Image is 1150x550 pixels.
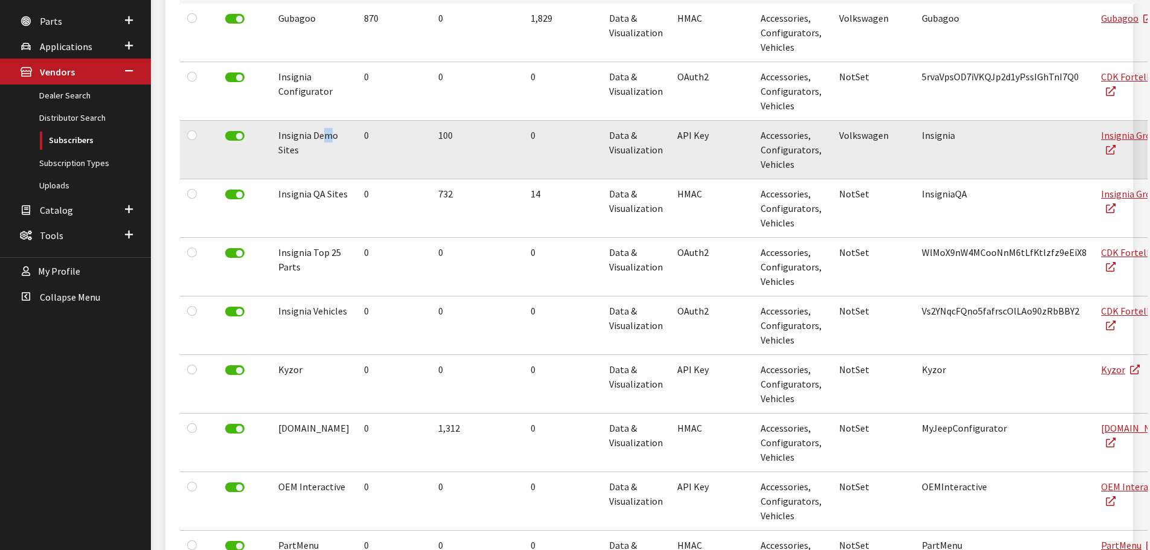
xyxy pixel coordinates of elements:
span: Collapse Menu [40,291,100,303]
td: Gubagoo [271,4,357,62]
td: 0 [357,121,431,179]
td: OEMInteractive [915,472,1094,531]
td: Insignia Vehicles [271,296,357,355]
td: 0 [523,121,602,179]
td: API Key [670,355,753,414]
label: Deactivate Subscriber [225,307,244,316]
label: Deactivate Subscriber [225,424,244,433]
td: Vs2YNqcFQno5fafrscOlLAo90zRbBBY2 [915,296,1094,355]
td: 0 [523,472,602,531]
td: Accessories, Configurators, Vehicles [753,355,832,414]
td: InsigniaQA [915,179,1094,238]
td: NotSet [832,179,915,238]
td: Accessories, Configurators, Vehicles [753,414,832,472]
td: Data & Visualization [602,62,670,121]
td: Accessories, Configurators, Vehicles [753,238,832,296]
td: Kyzor [271,355,357,414]
span: Tools [40,229,63,241]
td: HMAC [670,179,753,238]
td: Data & Visualization [602,296,670,355]
td: Data & Visualization [602,4,670,62]
td: HMAC [670,414,753,472]
td: Data & Visualization [602,121,670,179]
td: 1,312 [431,414,523,472]
td: OAuth2 [670,296,753,355]
label: Deactivate Subscriber [225,14,244,24]
td: NotSet [832,355,915,414]
td: 0 [357,238,431,296]
td: 0 [357,472,431,531]
label: Deactivate Subscriber [225,131,244,141]
td: Accessories, Configurators, Vehicles [753,62,832,121]
td: Volkswagen [832,121,915,179]
td: Insignia QA Sites [271,179,357,238]
td: Accessories, Configurators, Vehicles [753,121,832,179]
td: 0 [523,238,602,296]
label: Deactivate Subscriber [225,482,244,492]
td: 732 [431,179,523,238]
label: Deactivate Subscriber [225,190,244,199]
td: Accessories, Configurators, Vehicles [753,4,832,62]
td: API Key [670,121,753,179]
td: 0 [523,414,602,472]
td: [DOMAIN_NAME] [271,414,357,472]
td: API Key [670,472,753,531]
td: Gubagoo [915,4,1094,62]
td: NotSet [832,414,915,472]
td: Accessories, Configurators, Vehicles [753,296,832,355]
td: Insignia Demo Sites [271,121,357,179]
td: 0 [431,4,523,62]
span: Applications [40,40,92,53]
td: 0 [357,355,431,414]
td: Kyzor [915,355,1094,414]
td: 0 [431,238,523,296]
label: Deactivate Subscriber [225,248,244,258]
td: 0 [357,179,431,238]
td: Data & Visualization [602,355,670,414]
span: My Profile [38,266,80,278]
td: NotSet [832,296,915,355]
td: 0 [357,62,431,121]
td: OAuth2 [670,62,753,121]
td: Insignia [915,121,1094,179]
td: 0 [431,355,523,414]
td: Accessories, Configurators, Vehicles [753,472,832,531]
td: Volkswagen [832,4,915,62]
td: Insignia Configurator [271,62,357,121]
td: Data & Visualization [602,472,670,531]
td: 5rvaVpsOD7iVKQJp2d1yPssIGhTnI7Q0 [915,62,1094,121]
td: 100 [431,121,523,179]
td: Insignia Top 25 Parts [271,238,357,296]
td: WlMoX9nW4MCooNnM6tLfKtlzfz9eEiX8 [915,238,1094,296]
td: 0 [431,62,523,121]
td: NotSet [832,238,915,296]
td: Data & Visualization [602,414,670,472]
td: 0 [357,296,431,355]
td: Data & Visualization [602,238,670,296]
a: Kyzor [1101,363,1140,376]
td: Data & Visualization [602,179,670,238]
span: Parts [40,15,62,27]
td: OEM Interactive [271,472,357,531]
td: 0 [523,296,602,355]
td: NotSet [832,62,915,121]
td: 870 [357,4,431,62]
span: Catalog [40,204,73,216]
td: 1,829 [523,4,602,62]
td: HMAC [670,4,753,62]
td: OAuth2 [670,238,753,296]
td: 0 [431,296,523,355]
td: Accessories, Configurators, Vehicles [753,179,832,238]
label: Deactivate Subscriber [225,72,244,82]
label: Deactivate Subscriber [225,365,244,375]
span: Vendors [40,66,75,78]
td: 0 [431,472,523,531]
td: 14 [523,179,602,238]
td: MyJeepConfigurator [915,414,1094,472]
td: 0 [357,414,431,472]
td: 0 [523,62,602,121]
td: NotSet [832,472,915,531]
td: 0 [523,355,602,414]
